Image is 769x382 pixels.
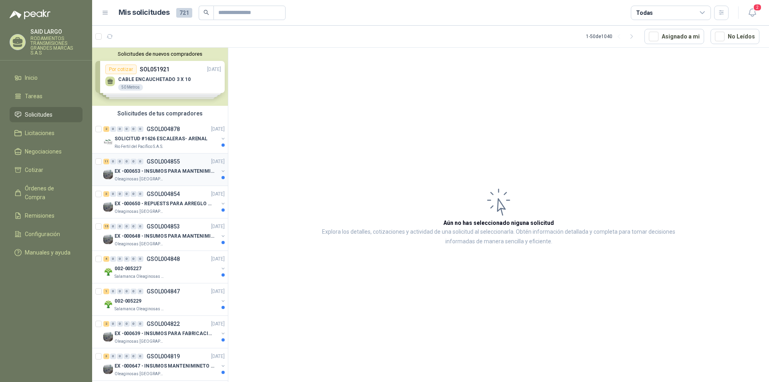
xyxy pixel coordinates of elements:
div: 0 [124,126,130,132]
a: Cotizar [10,162,83,178]
img: Company Logo [103,202,113,212]
div: 4 [103,256,109,262]
p: EX -000653 - INSUMOS PARA MANTENIMIENTO A CADENAS [115,168,214,175]
h3: Aún no has seleccionado niguna solicitud [443,218,554,227]
div: 0 [137,159,143,164]
div: 0 [131,354,137,359]
div: 0 [131,126,137,132]
p: GSOL004822 [147,321,180,327]
div: 0 [117,256,123,262]
div: 0 [131,321,137,327]
div: 0 [117,126,123,132]
div: 0 [137,224,143,229]
div: 0 [131,159,137,164]
img: Logo peakr [10,10,50,19]
a: Solicitudes [10,107,83,122]
p: GSOL004878 [147,126,180,132]
div: Todas [636,8,653,17]
button: 2 [745,6,759,20]
button: Solicitudes de nuevos compradores [95,51,225,57]
div: 0 [131,289,137,294]
span: Cotizar [25,166,43,174]
div: 0 [124,321,130,327]
p: Explora los detalles, cotizaciones y actividad de una solicitud al seleccionarla. Obtén informaci... [308,227,689,247]
div: 3 [103,191,109,197]
div: 0 [137,126,143,132]
a: 11 0 0 0 0 0 GSOL004855[DATE] Company LogoEX -000653 - INSUMOS PARA MANTENIMIENTO A CADENASOleagi... [103,157,226,182]
span: Manuales y ayuda [25,248,70,257]
div: 0 [131,256,137,262]
p: RODAMIENTOS TRANSMISIONES GRANDES MARCAS S.A.S [30,36,83,55]
div: 0 [137,289,143,294]
p: EX -000647 - INSUMOS MANTENIMINETO MECANICO [115,362,214,370]
p: Rio Fertil del Pacífico S.A.S. [115,144,163,150]
div: 0 [124,191,130,197]
span: Configuración [25,230,60,238]
span: Licitaciones [25,129,54,137]
a: 3 0 0 0 0 0 GSOL004854[DATE] Company LogoEX -000650 - REPUESTS PARA ARREGLO BOMBA DE PLANTAOleagi... [103,189,226,215]
span: Negociaciones [25,147,62,156]
img: Company Logo [103,299,113,309]
a: 4 0 0 0 0 0 GSOL004848[DATE] Company Logo002-005227Salamanca Oleaginosas SAS [103,254,226,280]
div: 0 [110,159,116,164]
img: Company Logo [103,364,113,374]
div: 15 [103,224,109,229]
p: GSOL004854 [147,191,180,197]
a: Remisiones [10,208,83,223]
span: Solicitudes [25,110,52,119]
p: [DATE] [211,255,225,263]
img: Company Logo [103,234,113,244]
div: 0 [117,224,123,229]
p: 002-005229 [115,297,141,305]
p: [DATE] [211,223,225,230]
p: SAID LARGO [30,29,83,34]
img: Company Logo [103,170,113,179]
div: 1 - 50 de 1040 [586,30,638,43]
span: 721 [176,8,192,18]
span: search [203,10,209,15]
span: Remisiones [25,211,54,220]
p: EX -000648 - INSUMOS PARA MANTENIMIENITO MECANICO [115,232,214,240]
div: Solicitudes de nuevos compradoresPor cotizarSOL051921[DATE] CABLE ENCAUCHETADO 3 X 1050 MetrosPor... [92,48,228,106]
p: EX -000639 - INSUMOS PARA FABRICACION DE MALLA TAM [115,330,214,338]
p: [DATE] [211,353,225,360]
p: GSOL004855 [147,159,180,164]
div: 0 [110,224,116,229]
img: Company Logo [103,267,113,277]
span: 2 [753,4,762,11]
div: 0 [110,354,116,359]
p: SOLICITUD #1626 ESCALERAS- ARENAL [115,135,207,143]
div: 3 [103,354,109,359]
div: 0 [124,159,130,164]
div: 11 [103,159,109,164]
div: 0 [110,191,116,197]
button: No Leídos [711,29,759,44]
p: Oleaginosas [GEOGRAPHIC_DATA][PERSON_NAME] [115,338,165,345]
p: Salamanca Oleaginosas SAS [115,273,165,280]
p: GSOL004819 [147,354,180,359]
a: Negociaciones [10,144,83,159]
h1: Mis solicitudes [119,7,170,18]
div: 2 [103,321,109,327]
p: [DATE] [211,190,225,198]
span: Tareas [25,92,42,101]
p: EX -000650 - REPUESTS PARA ARREGLO BOMBA DE PLANTA [115,200,214,208]
div: 0 [117,159,123,164]
div: 0 [124,354,130,359]
div: 0 [124,256,130,262]
div: 0 [124,224,130,229]
div: 0 [131,191,137,197]
p: Oleaginosas [GEOGRAPHIC_DATA][PERSON_NAME] [115,208,165,215]
div: 0 [110,256,116,262]
div: 0 [110,289,116,294]
div: Solicitudes de tus compradores [92,106,228,121]
p: Salamanca Oleaginosas SAS [115,306,165,312]
a: Configuración [10,226,83,242]
p: [DATE] [211,320,225,328]
p: Oleaginosas [GEOGRAPHIC_DATA][PERSON_NAME] [115,241,165,247]
a: 2 0 0 0 0 0 GSOL004822[DATE] Company LogoEX -000639 - INSUMOS PARA FABRICACION DE MALLA TAMOleagi... [103,319,226,345]
p: GSOL004853 [147,224,180,229]
div: 0 [110,321,116,327]
span: Inicio [25,73,38,82]
a: 3 0 0 0 0 0 GSOL004819[DATE] Company LogoEX -000647 - INSUMOS MANTENIMINETO MECANICOOleaginosas [... [103,352,226,377]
